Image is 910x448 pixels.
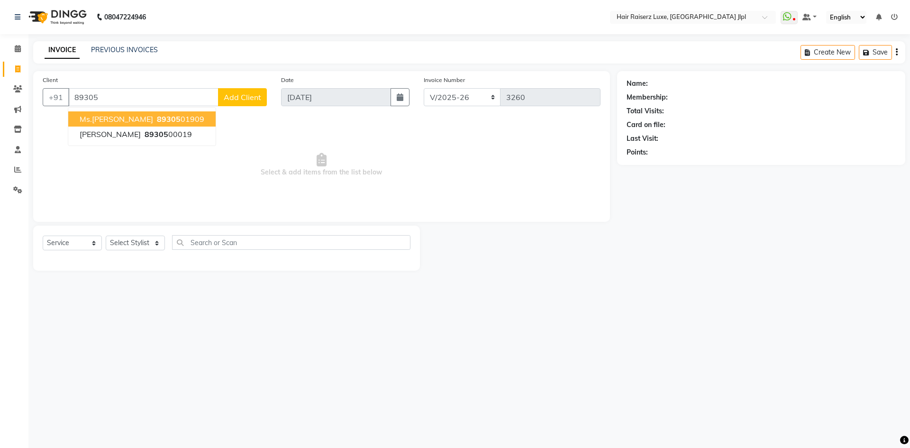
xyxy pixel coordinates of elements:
input: Search by Name/Mobile/Email/Code [68,88,218,106]
a: PREVIOUS INVOICES [91,46,158,54]
a: INVOICE [45,42,80,59]
div: Name: [627,79,648,89]
button: +91 [43,88,69,106]
label: Invoice Number [424,76,465,84]
button: Save [859,45,892,60]
span: Add Client [224,92,261,102]
img: logo [24,4,89,30]
div: Total Visits: [627,106,664,116]
b: 08047224946 [104,4,146,30]
div: Last Visit: [627,134,658,144]
div: Membership: [627,92,668,102]
ngb-highlight: 00019 [143,129,192,139]
span: 89305 [157,114,181,124]
input: Search or Scan [172,235,410,250]
button: Create New [801,45,855,60]
div: Points: [627,147,648,157]
div: Card on file: [627,120,665,130]
span: [PERSON_NAME] [80,129,141,139]
span: 89305 [145,129,168,139]
label: Client [43,76,58,84]
label: Date [281,76,294,84]
span: Ms.[PERSON_NAME] [80,114,153,124]
span: Select & add items from the list below [43,118,601,212]
button: Add Client [218,88,267,106]
ngb-highlight: 01909 [155,114,204,124]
